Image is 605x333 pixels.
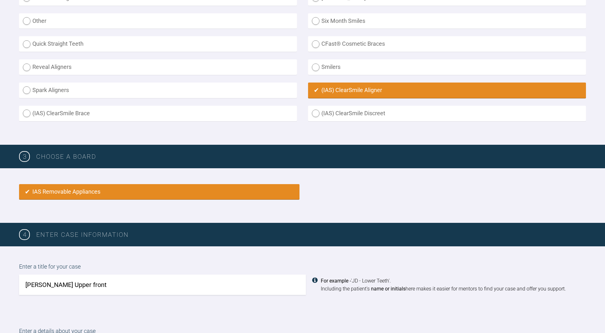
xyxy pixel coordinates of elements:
[19,83,297,98] label: Spark Aligners
[19,229,30,240] span: 4
[321,278,351,284] strong: For example -
[36,151,586,162] h3: Choose a board
[19,262,586,275] label: Enter a title for your case
[19,36,297,52] label: Quick Straight Teeth
[19,106,297,121] label: (IAS) ClearSmile Brace
[308,13,586,29] label: Six Month Smiles
[308,106,586,121] label: (IAS) ClearSmile Discreet
[19,184,299,200] label: IAS Removable Appliances
[321,277,586,293] div: 'JD - Lower Teeth'. Including the patient's here makes it easier for mentors to find your case an...
[36,230,586,240] h3: Enter case information
[371,286,406,292] strong: name or initials
[19,13,297,29] label: Other
[308,83,586,98] label: (IAS) ClearSmile Aligner
[19,59,297,75] label: Reveal Aligners
[19,275,306,295] input: JD - Lower Teeth
[19,151,30,162] span: 3
[308,59,586,75] label: Smilers
[308,36,586,52] label: CFast® Cosmetic Braces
